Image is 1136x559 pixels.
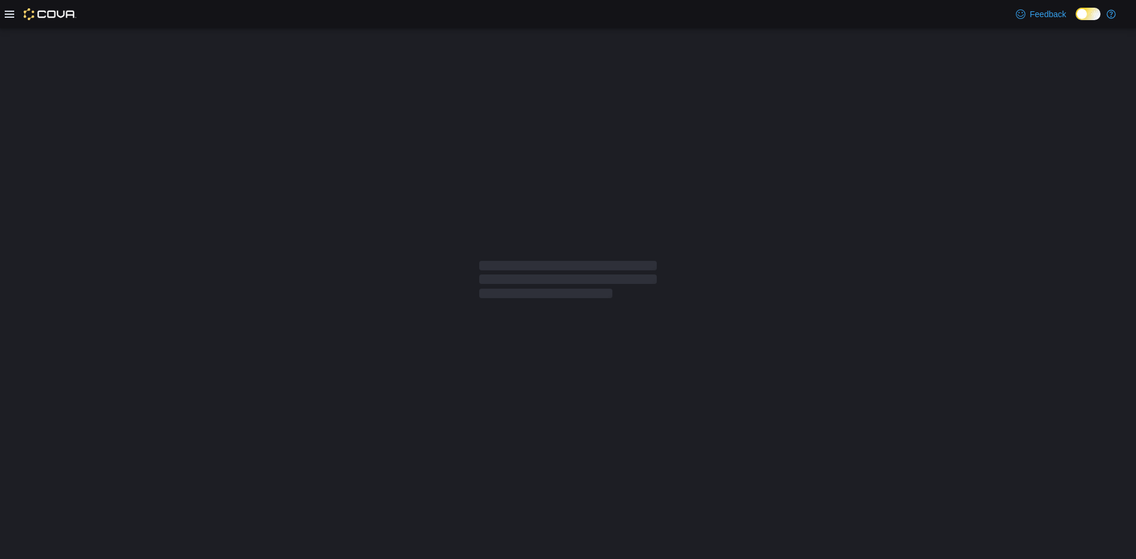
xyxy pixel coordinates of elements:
img: Cova [24,8,76,20]
input: Dark Mode [1076,8,1100,20]
a: Feedback [1011,2,1071,26]
span: Loading [479,263,657,301]
span: Feedback [1030,8,1066,20]
span: Dark Mode [1076,20,1076,21]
